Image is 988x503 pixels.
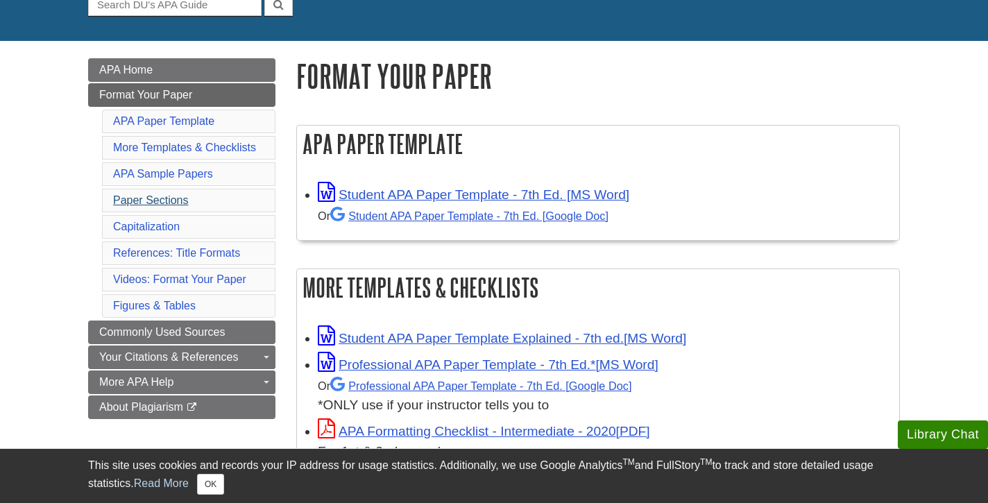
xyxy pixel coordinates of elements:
div: Guide Page Menu [88,58,275,419]
sup: TM [622,457,634,467]
a: References: Title Formats [113,247,240,259]
a: More Templates & Checklists [113,142,256,153]
a: More APA Help [88,370,275,394]
a: Link opens in new window [318,357,658,372]
div: *ONLY use if your instructor tells you to [318,375,892,416]
a: Paper Sections [113,194,189,206]
span: More APA Help [99,376,173,388]
a: Student APA Paper Template - 7th Ed. [Google Doc] [330,210,608,222]
span: Your Citations & References [99,351,238,363]
div: For 1st & 2nd year classes [318,442,892,462]
div: This site uses cookies and records your IP address for usage statistics. Additionally, we use Goo... [88,457,900,495]
a: Videos: Format Your Paper [113,273,246,285]
a: APA Home [88,58,275,82]
small: Or [318,380,631,392]
button: Library Chat [898,420,988,449]
a: Link opens in new window [318,424,650,438]
a: APA Paper Template [113,115,214,127]
span: APA Home [99,64,153,76]
a: Read More [134,477,189,489]
span: Commonly Used Sources [99,326,225,338]
a: Commonly Used Sources [88,321,275,344]
i: This link opens in a new window [186,403,198,412]
a: Your Citations & References [88,346,275,369]
a: Link opens in new window [318,187,629,202]
a: Capitalization [113,221,180,232]
small: Or [318,210,608,222]
a: Format Your Paper [88,83,275,107]
a: About Plagiarism [88,395,275,419]
span: About Plagiarism [99,401,183,413]
h2: More Templates & Checklists [297,269,899,306]
a: Figures & Tables [113,300,196,312]
a: Professional APA Paper Template - 7th Ed. [330,380,631,392]
h2: APA Paper Template [297,126,899,162]
a: APA Sample Papers [113,168,213,180]
a: Link opens in new window [318,331,686,346]
sup: TM [700,457,712,467]
h1: Format Your Paper [296,58,900,94]
button: Close [197,474,224,495]
span: Format Your Paper [99,89,192,101]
